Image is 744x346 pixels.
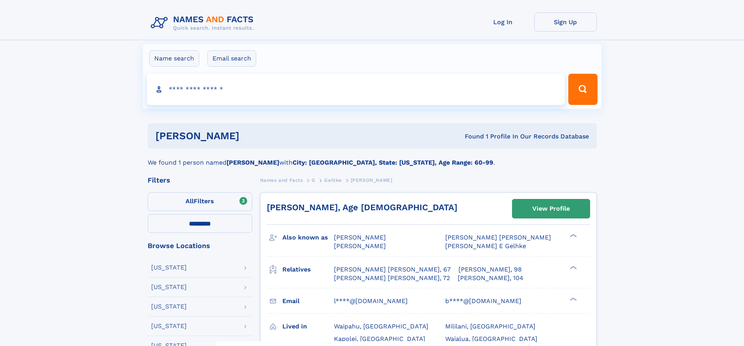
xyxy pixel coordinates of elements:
h1: [PERSON_NAME] [155,131,352,141]
a: View Profile [512,199,590,218]
div: [US_STATE] [151,323,187,329]
span: Mililani, [GEOGRAPHIC_DATA] [445,323,535,330]
span: Kapolei, [GEOGRAPHIC_DATA] [334,335,425,342]
label: Email search [207,50,256,67]
span: G [312,177,316,183]
div: [US_STATE] [151,284,187,290]
h3: Email [282,295,334,308]
a: [PERSON_NAME], 98 [459,265,522,274]
img: Logo Names and Facts [148,12,260,34]
div: View Profile [532,200,570,218]
span: Waialua, [GEOGRAPHIC_DATA] [445,335,537,342]
span: [PERSON_NAME] E Gelhke [445,242,526,250]
span: Gehlke [324,177,342,183]
input: search input [147,74,565,105]
a: [PERSON_NAME] [PERSON_NAME], 67 [334,265,451,274]
b: [PERSON_NAME] [227,159,279,166]
div: [US_STATE] [151,303,187,310]
span: [PERSON_NAME] [334,234,386,241]
b: City: [GEOGRAPHIC_DATA], State: [US_STATE], Age Range: 60-99 [293,159,493,166]
a: [PERSON_NAME] [PERSON_NAME], 72 [334,274,450,282]
div: ❯ [568,265,577,270]
label: Name search [149,50,199,67]
div: [US_STATE] [151,264,187,271]
span: [PERSON_NAME] [351,177,393,183]
a: [PERSON_NAME], 104 [458,274,523,282]
a: [PERSON_NAME], Age [DEMOGRAPHIC_DATA] [267,202,457,212]
a: G [312,175,316,185]
div: ❯ [568,296,577,302]
div: ❯ [568,233,577,238]
span: Waipahu, [GEOGRAPHIC_DATA] [334,323,428,330]
h3: Also known as [282,231,334,244]
span: [PERSON_NAME] [PERSON_NAME] [445,234,551,241]
h3: Lived in [282,320,334,333]
a: Gehlke [324,175,342,185]
a: Sign Up [534,12,597,32]
h3: Relatives [282,263,334,276]
a: Log In [472,12,534,32]
span: All [186,197,194,205]
button: Search Button [568,74,597,105]
div: Found 1 Profile In Our Records Database [352,132,589,141]
div: We found 1 person named with . [148,149,597,167]
div: Filters [148,177,252,184]
div: Browse Locations [148,242,252,249]
label: Filters [148,192,252,211]
a: Names and Facts [260,175,303,185]
span: [PERSON_NAME] [334,242,386,250]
